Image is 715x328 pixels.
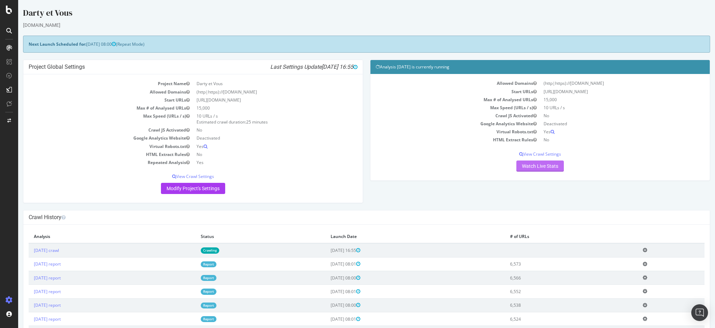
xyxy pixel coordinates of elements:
td: (http|https)://[DOMAIN_NAME] [175,88,339,96]
h4: Project Global Settings [10,64,339,70]
td: [URL][DOMAIN_NAME] [522,88,686,96]
th: # of URLs [487,230,619,243]
a: [DATE] report [16,289,43,295]
td: Allowed Domains [10,88,175,96]
td: Start URLs [357,88,522,96]
span: [DATE] 16:55 [303,64,339,70]
div: Darty et Vous [5,7,692,22]
a: [DATE] crawl [16,247,41,253]
td: 15,000 [522,96,686,104]
p: View Crawl Settings [10,173,339,179]
span: [DATE] 08:01 [312,316,342,322]
td: Virtual Robots.txt [357,128,522,136]
div: (Repeat Mode) [5,36,692,53]
td: 6,538 [487,298,619,312]
td: No [175,126,339,134]
td: HTML Extract Rules [357,136,522,144]
td: 10 URLs / s [522,104,686,112]
a: [DATE] report [16,275,43,281]
a: [DATE] report [16,302,43,308]
span: [DATE] 08:00 [312,302,342,308]
a: Report [183,275,198,281]
th: Status [177,230,307,243]
td: Virtual Robots.txt [10,142,175,150]
th: Analysis [10,230,177,243]
td: Max # of Analysed URLs [357,96,522,104]
td: Google Analytics Website [357,120,522,128]
a: Report [183,289,198,295]
a: Crawling [183,247,201,253]
td: 15,000 [175,104,339,112]
td: Start URLs [10,96,175,104]
div: [DOMAIN_NAME] [5,22,692,29]
td: [URL][DOMAIN_NAME] [175,96,339,104]
td: Darty et Vous [175,80,339,88]
td: No [522,136,686,144]
td: Project Name [10,80,175,88]
span: [DATE] 08:00 [68,41,98,47]
td: Crawl JS Activated [10,126,175,134]
a: Watch Live Stats [498,161,546,172]
td: (http|https)://[DOMAIN_NAME] [522,79,686,87]
td: Repeated Analysis [10,158,175,166]
a: Modify Project's Settings [143,183,207,194]
h4: Crawl History [10,214,686,221]
a: Report [183,316,198,322]
td: Deactivated [175,134,339,142]
td: Yes [175,158,339,166]
td: 10 URLs / s Estimated crawl duration: [175,112,339,126]
td: 6,566 [487,271,619,284]
a: [DATE] report [16,261,43,267]
td: Crawl JS Activated [357,112,522,120]
a: Report [183,303,198,308]
span: 25 minutes [228,119,250,125]
td: Max Speed (URLs / s) [357,104,522,112]
td: Yes [522,128,686,136]
td: 6,573 [487,257,619,271]
td: Max # of Analysed URLs [10,104,175,112]
div: Open Intercom Messenger [691,304,708,321]
td: Allowed Domains [357,79,522,87]
span: [DATE] 08:01 [312,289,342,295]
td: Max Speed (URLs / s) [10,112,175,126]
td: Yes [175,142,339,150]
td: 6,524 [487,312,619,326]
span: [DATE] 08:00 [312,275,342,281]
a: Report [183,261,198,267]
p: View Crawl Settings [357,151,686,157]
td: Google Analytics Website [10,134,175,142]
a: [DATE] report [16,316,43,322]
th: Launch Date [307,230,487,243]
span: [DATE] 16:55 [312,247,342,253]
span: [DATE] 08:01 [312,261,342,267]
i: Last Settings Update [252,64,339,70]
h4: Analysis [DATE] is currently running [357,64,686,70]
td: HTML Extract Rules [10,150,175,158]
td: Deactivated [522,120,686,128]
td: No [522,112,686,120]
strong: Next Launch Scheduled for: [10,41,68,47]
td: No [175,150,339,158]
td: 6,552 [487,285,619,298]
